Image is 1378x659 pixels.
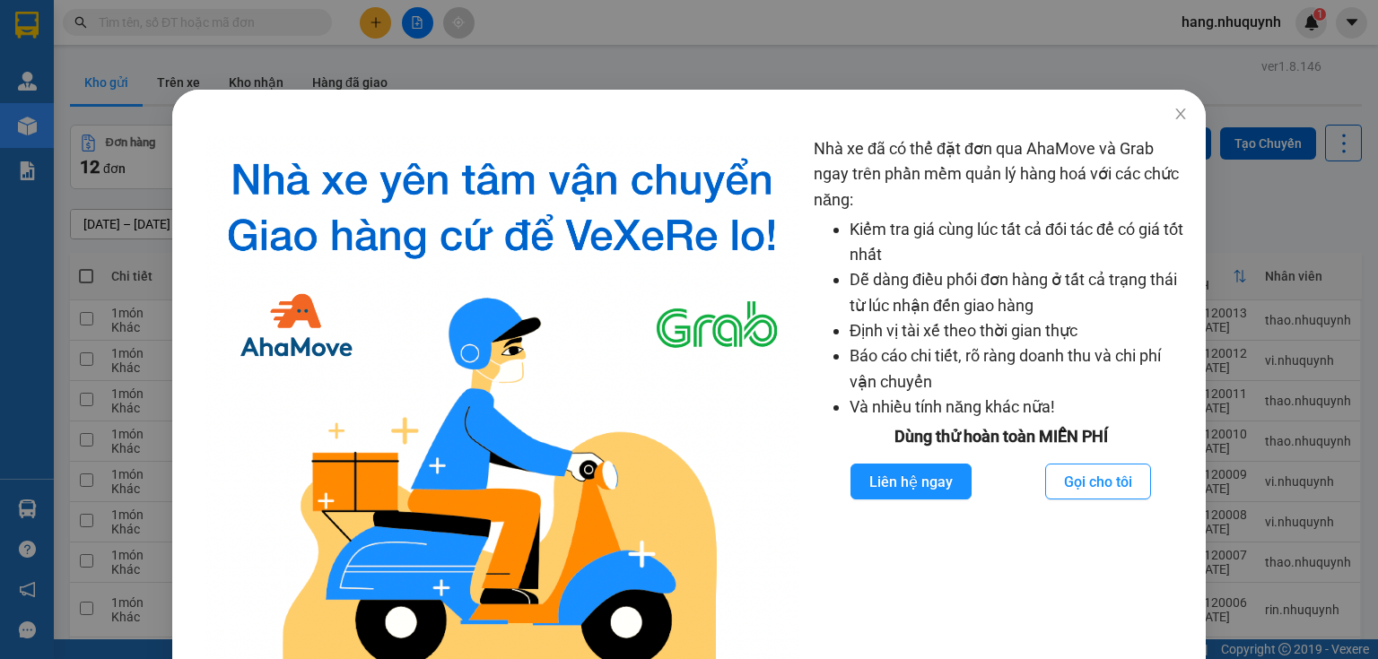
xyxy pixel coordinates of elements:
[850,267,1188,318] li: Dễ dàng điều phối đơn hàng ở tất cả trạng thái từ lúc nhận đến giao hàng
[1156,90,1206,140] button: Close
[850,318,1188,343] li: Định vị tài xế theo thời gian thực
[869,471,953,493] span: Liên hệ ngay
[1173,107,1188,121] span: close
[850,217,1188,268] li: Kiểm tra giá cùng lúc tất cả đối tác để có giá tốt nhất
[850,343,1188,395] li: Báo cáo chi tiết, rõ ràng doanh thu và chi phí vận chuyển
[850,395,1188,420] li: Và nhiều tính năng khác nữa!
[814,424,1188,449] div: Dùng thử hoàn toàn MIỄN PHÍ
[1064,471,1132,493] span: Gọi cho tôi
[1045,464,1151,499] button: Gọi cho tôi
[850,464,972,499] button: Liên hệ ngay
